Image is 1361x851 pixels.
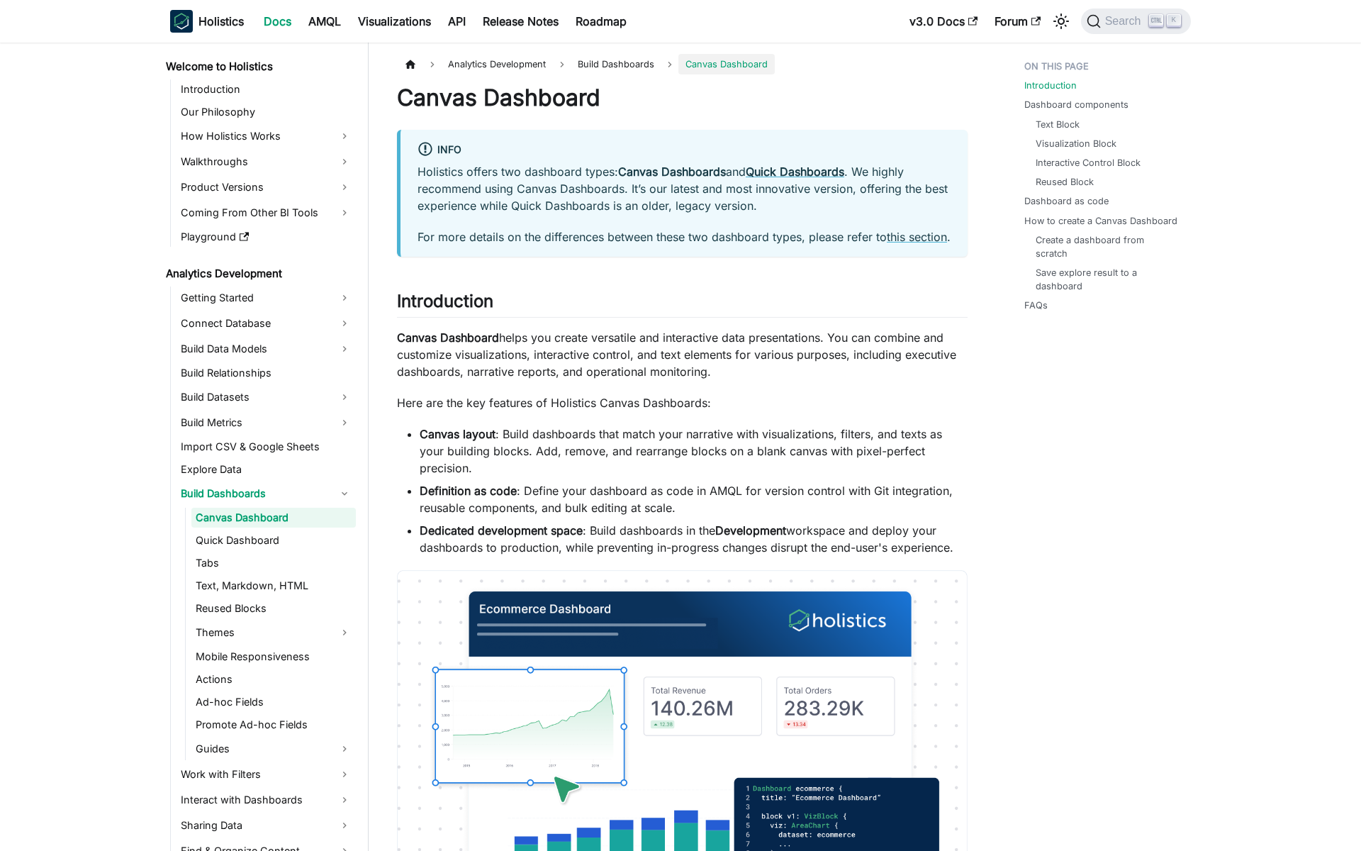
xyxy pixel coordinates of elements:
a: Ad-hoc Fields [191,692,356,712]
a: Getting Started [177,287,356,309]
a: Reused Blocks [191,599,356,618]
a: Dashboard components [1024,98,1128,111]
a: Actions [191,669,356,689]
a: Introduction [177,79,356,99]
a: Import CSV & Google Sheets [177,437,356,457]
a: Themes [191,621,356,644]
a: Build Metrics [177,411,356,434]
a: Our Philosophy [177,102,356,122]
a: Tabs [191,553,356,573]
span: Search [1101,15,1150,28]
button: Switch between dark and light mode (currently light mode) [1050,10,1072,33]
a: Connect Database [177,312,356,335]
strong: Canvas layout [420,427,495,441]
span: Canvas Dashboard [678,54,775,74]
a: Text, Markdown, HTML [191,576,356,596]
a: this section [887,230,947,244]
a: Explore Data [177,460,356,479]
a: Mobile Responsiveness [191,647,356,667]
a: Guides [191,738,356,760]
a: Quick Dashboards [746,165,844,179]
a: Dashboard as code [1024,194,1109,208]
a: Quick Dashboard [191,530,356,550]
strong: Dedicated development space [420,523,583,538]
a: Home page [397,54,424,74]
a: Playground [177,227,356,247]
a: How Holistics Works [177,125,356,148]
h2: Introduction [397,291,968,318]
li: : Define your dashboard as code in AMQL for version control with Git integration, reusable compon... [420,482,968,516]
a: Canvas Dashboard [191,508,356,528]
a: Product Versions [177,176,356,199]
a: Introduction [1024,79,1077,92]
a: Reused Block [1036,175,1094,189]
a: Roadmap [567,10,635,33]
span: Build Dashboards [571,54,661,74]
a: v3.0 Docs [901,10,986,33]
a: Text Block [1036,118,1080,131]
img: Holistics [170,10,193,33]
a: Forum [986,10,1049,33]
a: Build Relationships [177,363,356,383]
a: Coming From Other BI Tools [177,201,356,224]
a: Interactive Control Block [1036,156,1141,169]
a: Build Dashboards [177,482,356,505]
kbd: K [1167,14,1181,27]
a: Visualizations [349,10,439,33]
a: FAQs [1024,299,1048,312]
strong: Development [715,523,786,538]
p: For more details on the differences between these two dashboard types, please refer to . [418,228,951,245]
a: Docs [255,10,300,33]
nav: Docs sidebar [156,43,369,851]
a: Release Notes [474,10,567,33]
p: Here are the key features of Holistics Canvas Dashboards: [397,394,968,411]
a: HolisticsHolistics [170,10,244,33]
nav: Breadcrumbs [397,54,968,74]
p: Holistics offers two dashboard types: and . We highly recommend using Canvas Dashboards. It’s our... [418,163,951,214]
span: Analytics Development [441,54,553,74]
a: Interact with Dashboards [177,789,356,811]
strong: Canvas Dashboards [618,165,726,179]
p: helps you create versatile and interactive data presentations. You can combine and customize visu... [397,329,968,380]
a: Visualization Block [1036,137,1116,150]
li: : Build dashboards in the workspace and deploy your dashboards to production, while preventing in... [420,522,968,556]
h1: Canvas Dashboard [397,84,968,112]
a: Walkthroughs [177,150,356,173]
a: Work with Filters [177,763,356,786]
a: Analytics Development [162,264,356,284]
a: How to create a Canvas Dashboard [1024,214,1177,228]
div: info [418,141,951,160]
a: Sharing Data [177,814,356,837]
b: Holistics [198,13,244,30]
a: Save explore result to a dashboard [1036,266,1177,293]
a: Promote Ad-hoc Fields [191,715,356,735]
button: Search (Ctrl+K) [1081,9,1191,34]
a: Create a dashboard from scratch [1036,233,1177,260]
a: AMQL [300,10,349,33]
a: API [439,10,474,33]
li: : Build dashboards that match your narrative with visualizations, filters, and texts as your buil... [420,425,968,477]
a: Build Data Models [177,338,356,360]
strong: Canvas Dashboard [397,330,499,345]
a: Welcome to Holistics [162,57,356,77]
a: Build Datasets [177,386,356,408]
strong: Definition as code [420,484,517,498]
